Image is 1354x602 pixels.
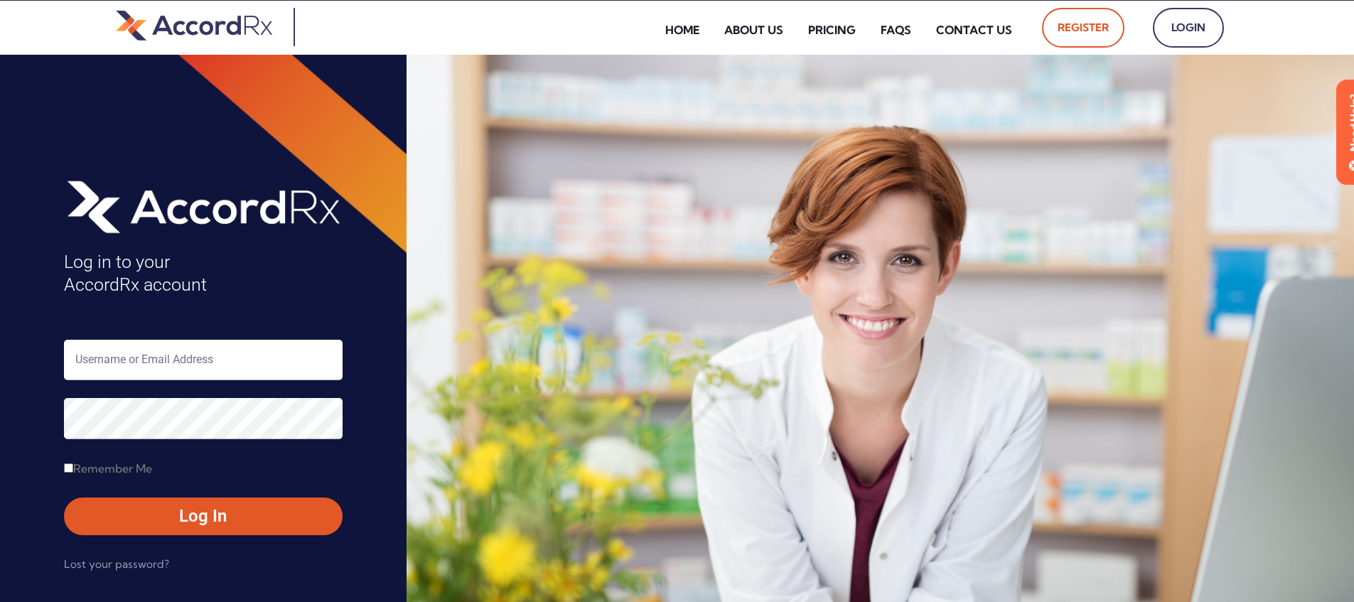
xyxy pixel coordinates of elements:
[64,463,73,473] input: Remember Me
[1042,8,1124,48] a: Register
[797,14,866,46] a: Pricing
[655,14,710,46] a: Home
[64,457,152,480] label: Remember Me
[64,553,169,576] a: Lost your password?
[714,14,794,46] a: About Us
[925,14,1023,46] a: Contact Us
[64,498,343,534] button: Log In
[78,505,328,527] span: Log In
[64,176,343,237] img: AccordRx_logo_header_white
[1153,8,1224,48] a: Login
[64,340,343,380] input: Username or Email Address
[1168,16,1208,39] span: Login
[870,14,922,46] a: FAQs
[116,8,272,43] img: default-logo
[1058,16,1109,39] span: Register
[64,251,343,297] h4: Log in to your AccordRx account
